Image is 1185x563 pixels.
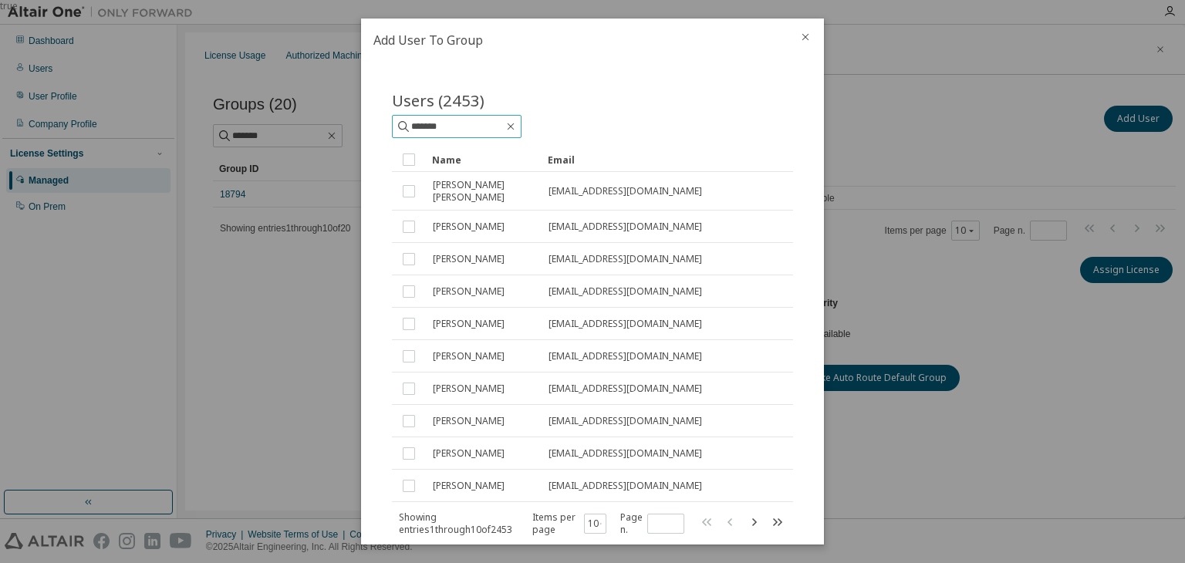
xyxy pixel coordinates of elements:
span: Items per page [532,511,606,536]
span: [PERSON_NAME] [433,285,505,298]
span: [PERSON_NAME] [433,447,505,460]
span: [PERSON_NAME] [PERSON_NAME] [433,179,535,204]
span: Page n. [620,511,684,536]
button: close [799,31,812,43]
span: [EMAIL_ADDRESS][DOMAIN_NAME] [549,350,702,362]
h2: Add User To Group [361,19,787,62]
div: Email [548,147,767,172]
span: [EMAIL_ADDRESS][DOMAIN_NAME] [549,318,702,330]
span: [PERSON_NAME] [433,253,505,265]
span: [EMAIL_ADDRESS][DOMAIN_NAME] [549,285,702,298]
span: [PERSON_NAME] [433,480,505,492]
span: [EMAIL_ADDRESS][DOMAIN_NAME] [549,415,702,427]
button: 10 [588,517,603,530]
span: [EMAIL_ADDRESS][DOMAIN_NAME] [549,185,702,197]
span: [PERSON_NAME] [433,221,505,233]
span: Showing entries 1 through 10 of 2453 [399,511,512,536]
span: [PERSON_NAME] [433,383,505,395]
span: [PERSON_NAME] [433,318,505,330]
span: [EMAIL_ADDRESS][DOMAIN_NAME] [549,221,702,233]
span: [PERSON_NAME] [433,350,505,362]
span: [EMAIL_ADDRESS][DOMAIN_NAME] [549,447,702,460]
span: [EMAIL_ADDRESS][DOMAIN_NAME] [549,480,702,492]
span: Users (2453) [392,89,484,111]
span: [PERSON_NAME] [433,415,505,427]
div: Name [432,147,535,172]
span: [EMAIL_ADDRESS][DOMAIN_NAME] [549,383,702,395]
span: [EMAIL_ADDRESS][DOMAIN_NAME] [549,253,702,265]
